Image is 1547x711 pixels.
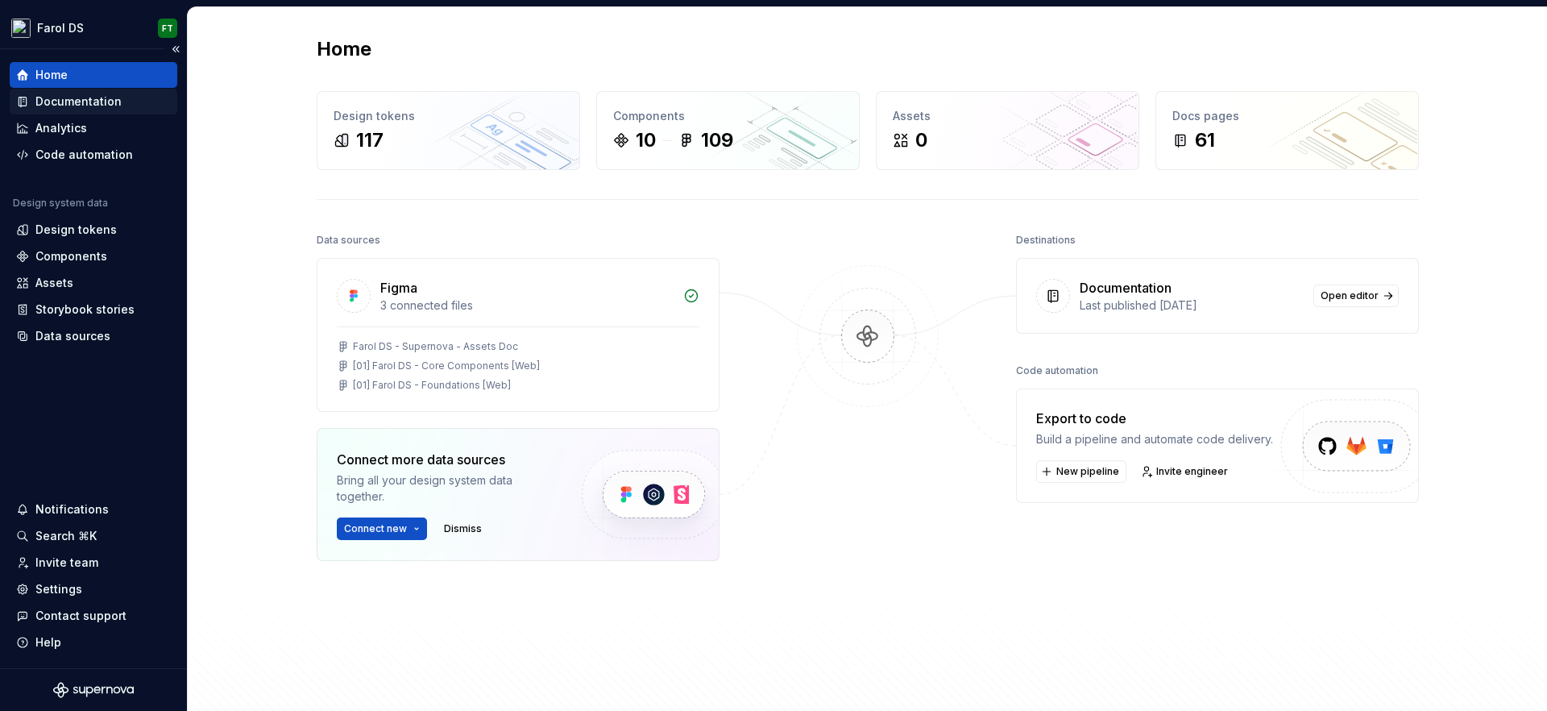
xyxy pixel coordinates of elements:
div: Components [35,248,107,264]
div: Build a pipeline and automate code delivery. [1036,431,1273,447]
div: Bring all your design system data together. [337,472,554,505]
h2: Home [317,36,371,62]
button: New pipeline [1036,460,1126,483]
a: Analytics [10,115,177,141]
span: Open editor [1321,289,1379,302]
div: 61 [1195,127,1215,153]
span: Dismiss [444,522,482,535]
div: Design tokens [35,222,117,238]
a: Home [10,62,177,88]
a: Design tokens117 [317,91,580,170]
a: Code automation [10,142,177,168]
div: Search ⌘K [35,528,97,544]
a: Docs pages61 [1155,91,1419,170]
div: Figma [380,278,417,297]
svg: Supernova Logo [53,682,134,698]
div: 3 connected files [380,297,674,314]
div: Last published [DATE] [1080,297,1304,314]
div: Settings [35,581,82,597]
div: Home [35,67,68,83]
div: [01] Farol DS - Foundations [Web] [353,379,511,392]
a: Components [10,243,177,269]
a: Invite team [10,550,177,576]
button: Farol DSFT [3,10,184,45]
a: Documentation [10,89,177,114]
div: Data sources [35,328,110,344]
div: Assets [35,275,73,291]
div: Data sources [317,229,380,252]
button: Collapse sidebar [164,38,187,60]
div: Components [613,108,843,124]
a: Figma3 connected filesFarol DS - Supernova - Assets Doc[01] Farol DS - Core Components [Web][01] ... [317,258,720,412]
div: FT [162,22,173,35]
span: Invite engineer [1156,465,1228,478]
div: Code automation [1016,360,1098,382]
button: Help [10,630,177,655]
button: Dismiss [437,518,489,540]
span: New pipeline [1056,465,1119,478]
div: Destinations [1016,229,1076,252]
a: Design tokens [10,217,177,243]
div: Docs pages [1172,108,1402,124]
div: Analytics [35,120,87,136]
div: 117 [356,127,384,153]
span: Connect new [344,522,407,535]
div: [01] Farol DS - Core Components [Web] [353,360,540,372]
div: Assets [893,108,1122,124]
a: Assets0 [876,91,1139,170]
div: Export to code [1036,409,1273,428]
div: Storybook stories [35,301,135,318]
a: Open editor [1313,285,1399,307]
a: Assets [10,270,177,296]
button: Notifications [10,497,177,522]
a: Storybook stories [10,297,177,322]
div: Invite team [35,555,98,571]
button: Contact support [10,603,177,629]
a: Invite engineer [1136,460,1235,483]
a: Components10109 [596,91,860,170]
a: Data sources [10,323,177,349]
div: 109 [701,127,733,153]
div: Farol DS - Supernova - Assets Doc [353,340,518,353]
img: ae17f213-8c73-43d8-ba6d-4a6fc89cf391.png [11,19,31,38]
div: 10 [636,127,656,153]
button: Connect new [337,518,427,540]
div: Design system data [13,197,108,210]
div: Code automation [35,147,133,163]
div: Help [35,634,61,651]
div: Farol DS [37,20,84,36]
div: Connect more data sources [337,450,554,469]
div: Documentation [1080,278,1172,297]
button: Search ⌘K [10,523,177,549]
div: Notifications [35,501,109,518]
a: Settings [10,576,177,602]
div: Documentation [35,94,122,110]
div: Contact support [35,608,126,624]
div: Design tokens [334,108,563,124]
div: 0 [915,127,927,153]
